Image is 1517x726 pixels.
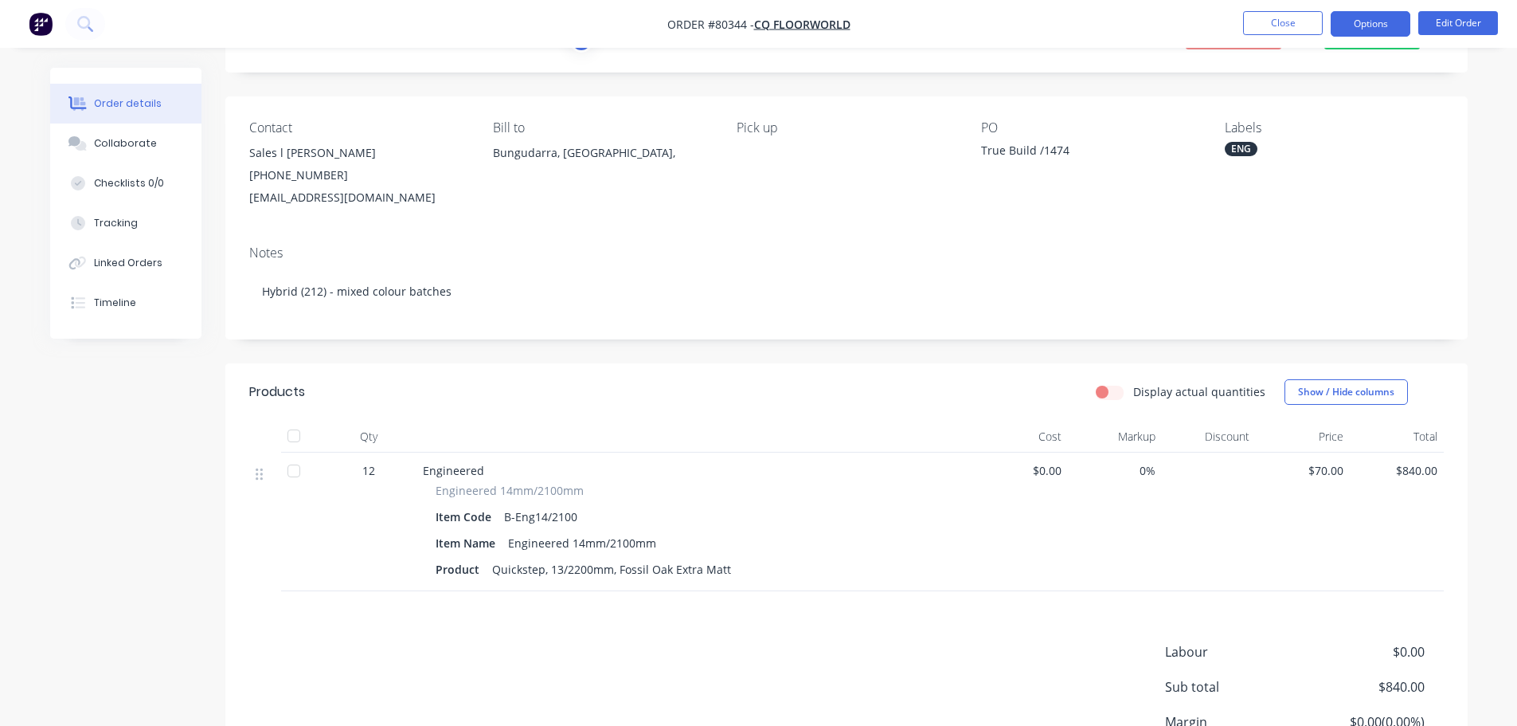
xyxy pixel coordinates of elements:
[50,243,201,283] button: Linked Orders
[249,186,467,209] div: [EMAIL_ADDRESS][DOMAIN_NAME]
[1225,120,1443,135] div: Labels
[493,142,711,193] div: Bungudarra, [GEOGRAPHIC_DATA],
[94,216,138,230] div: Tracking
[1165,677,1307,697] span: Sub total
[321,421,416,453] div: Qty
[94,96,162,111] div: Order details
[667,17,754,32] span: Order #80344 -
[94,176,164,190] div: Checklists 0/0
[436,505,498,528] div: Item Code
[50,84,201,124] button: Order details
[1418,11,1498,35] button: Edit Order
[486,558,737,581] div: Quickstep, 13/2200mm, Fossil Oak Extra Matt
[1225,142,1257,156] div: ENG
[436,558,486,581] div: Product
[980,462,1062,479] span: $0.00
[1284,379,1408,405] button: Show / Hide columns
[1350,421,1444,453] div: Total
[423,463,484,478] span: Engineered
[94,136,157,151] div: Collaborate
[981,120,1199,135] div: PO
[1068,421,1162,453] div: Markup
[249,164,467,186] div: [PHONE_NUMBER]
[249,383,305,402] div: Products
[1306,677,1424,697] span: $840.00
[249,267,1444,316] div: Hybrid (212) - mixed colour batches
[1074,462,1155,479] span: 0%
[1306,642,1424,661] span: $0.00
[974,421,1068,453] div: Cost
[1133,383,1265,400] label: Display actual quantities
[502,532,663,555] div: Engineered 14mm/2100mm
[1356,462,1437,479] span: $840.00
[737,120,955,135] div: Pick up
[436,482,584,499] span: Engineered 14mm/2100mm
[249,142,467,209] div: Sales l [PERSON_NAME][PHONE_NUMBER][EMAIL_ADDRESS][DOMAIN_NAME]
[29,12,53,36] img: Factory
[493,120,711,135] div: Bill to
[1243,11,1323,35] button: Close
[1256,421,1350,453] div: Price
[50,283,201,323] button: Timeline
[1331,11,1410,37] button: Options
[754,17,850,32] a: CQ Floorworld
[50,163,201,203] button: Checklists 0/0
[249,142,467,164] div: Sales l [PERSON_NAME]
[94,296,136,310] div: Timeline
[436,532,502,555] div: Item Name
[981,142,1180,164] div: True Build /1474
[1165,642,1307,661] span: Labour
[249,245,1444,261] div: Notes
[493,142,711,164] div: Bungudarra, [GEOGRAPHIC_DATA],
[1262,462,1343,479] span: $70.00
[94,256,162,270] div: Linked Orders
[498,505,584,528] div: B-Eng14/2100
[362,462,375,479] span: 12
[50,203,201,243] button: Tracking
[50,124,201,163] button: Collaborate
[1162,421,1256,453] div: Discount
[249,120,467,135] div: Contact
